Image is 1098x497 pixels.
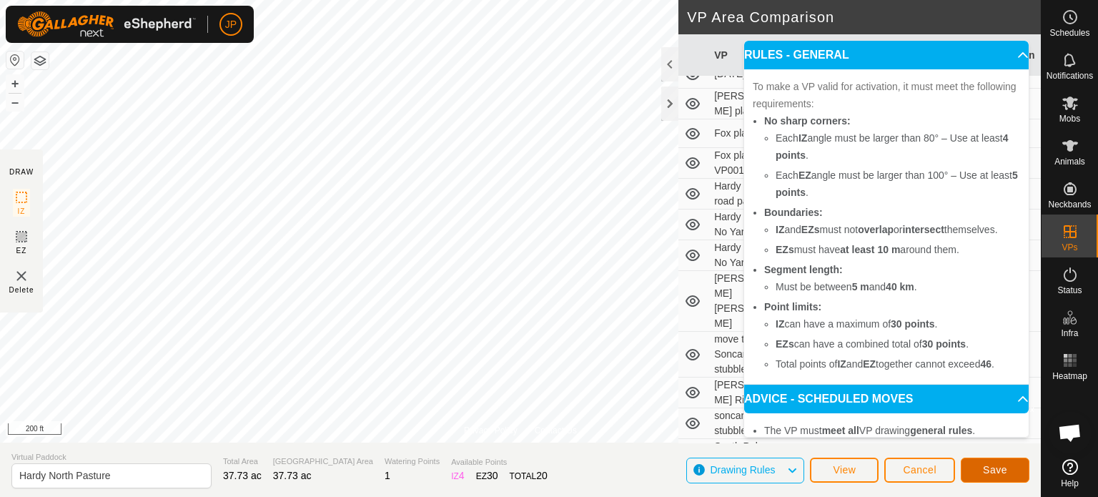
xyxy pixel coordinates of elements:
[1049,29,1089,37] span: Schedules
[863,358,876,370] b: EZ
[776,318,784,330] b: IZ
[1042,453,1098,493] a: Help
[764,207,823,218] b: Boundaries:
[17,11,196,37] img: Gallagher Logo
[708,210,791,240] td: Hardy Paddock No Yard
[753,81,1017,109] span: To make a VP valid for activation, it must meet the following requirements:
[16,245,27,256] span: EZ
[744,385,1029,413] p-accordion-header: ADVICE - SCHEDULED MOVES
[535,424,577,437] a: Contact Us
[1047,72,1093,80] span: Notifications
[958,34,1041,77] th: New Allocation
[764,115,851,127] b: No sharp corners:
[875,34,958,77] th: [GEOGRAPHIC_DATA] Area
[708,89,791,119] td: [PERSON_NAME] place
[1057,286,1082,295] span: Status
[776,167,1020,201] li: Each angle must be larger than 100° – Use at least .
[902,224,944,235] b: intersect
[1061,329,1078,338] span: Infra
[13,267,30,285] img: VP
[11,451,212,463] span: Virtual Paddock
[810,458,879,483] button: View
[776,355,1020,373] li: Total points of and together cannot exceed .
[875,439,958,470] td: 65.66 ac
[903,464,936,476] span: Cancel
[776,244,794,255] b: EZs
[710,464,775,476] span: Drawing Rules
[451,456,548,468] span: Available Points
[385,456,440,468] span: Watering Points
[910,425,972,436] b: general rules
[536,470,548,481] span: 20
[961,458,1029,483] button: Save
[1059,114,1080,123] span: Mobs
[385,470,390,481] span: 1
[510,468,548,483] div: TOTAL
[884,458,955,483] button: Cancel
[744,49,849,61] span: RULES - GENERAL
[687,9,1041,26] h2: VP Area Comparison
[798,169,811,181] b: EZ
[476,468,498,483] div: EZ
[708,148,791,179] td: Fox place river-VP001
[708,408,791,439] td: soncarty stubble
[708,179,791,210] td: Hardy across road paddock
[708,378,791,408] td: [PERSON_NAME] River
[273,470,312,481] span: 37.73 ac
[708,332,791,378] td: move to Soncarty stubble-VP001
[223,456,262,468] span: Total Area
[891,318,934,330] b: 30 points
[958,439,1041,470] td: -27.92 ac
[459,470,465,481] span: 4
[840,244,900,255] b: at least 10 m
[1054,157,1085,166] span: Animals
[1048,200,1091,209] span: Neckbands
[31,52,49,69] button: Map Layers
[791,34,874,77] th: Mob
[744,69,1029,384] p-accordion-content: RULES - GENERAL
[464,424,518,437] a: Privacy Policy
[744,41,1029,69] p-accordion-header: RULES - GENERAL
[798,132,807,144] b: IZ
[776,315,1020,333] li: can have a maximum of .
[1062,243,1077,252] span: VPs
[708,439,791,470] td: South Palouse River pasture
[764,422,1020,439] li: The VP must VP drawing .
[9,285,34,295] span: Delete
[776,129,1020,164] li: Each angle must be larger than 80° – Use at least .
[708,119,791,148] td: Fox place river
[18,206,26,217] span: IZ
[273,456,373,468] span: [GEOGRAPHIC_DATA] Area
[9,167,34,177] div: DRAW
[451,468,464,483] div: IZ
[983,464,1007,476] span: Save
[776,278,1020,295] li: Must be between and .
[487,470,498,481] span: 30
[1049,411,1092,454] div: Open chat
[776,169,1018,198] b: 5 points
[776,132,1009,161] b: 4 points
[225,17,237,32] span: JP
[776,338,794,350] b: EZs
[801,224,820,235] b: EZs
[744,393,913,405] span: ADVICE - SCHEDULED MOVES
[822,425,859,436] b: meet all
[6,51,24,69] button: Reset Map
[852,281,869,292] b: 5 m
[922,338,966,350] b: 30 points
[776,335,1020,353] li: can have a combined total of .
[833,464,856,476] span: View
[858,224,894,235] b: overlap
[764,264,843,275] b: Segment length:
[980,358,991,370] b: 46
[1052,372,1087,380] span: Heatmap
[708,240,791,271] td: Hardy Paddock No Yard-VP001
[776,241,1020,258] li: must have around them.
[776,221,1020,238] li: and must not or themselves.
[223,470,262,481] span: 37.73 ac
[6,94,24,111] button: –
[886,281,914,292] b: 40 km
[837,358,846,370] b: IZ
[708,271,791,332] td: [PERSON_NAME] [PERSON_NAME]
[776,224,784,235] b: IZ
